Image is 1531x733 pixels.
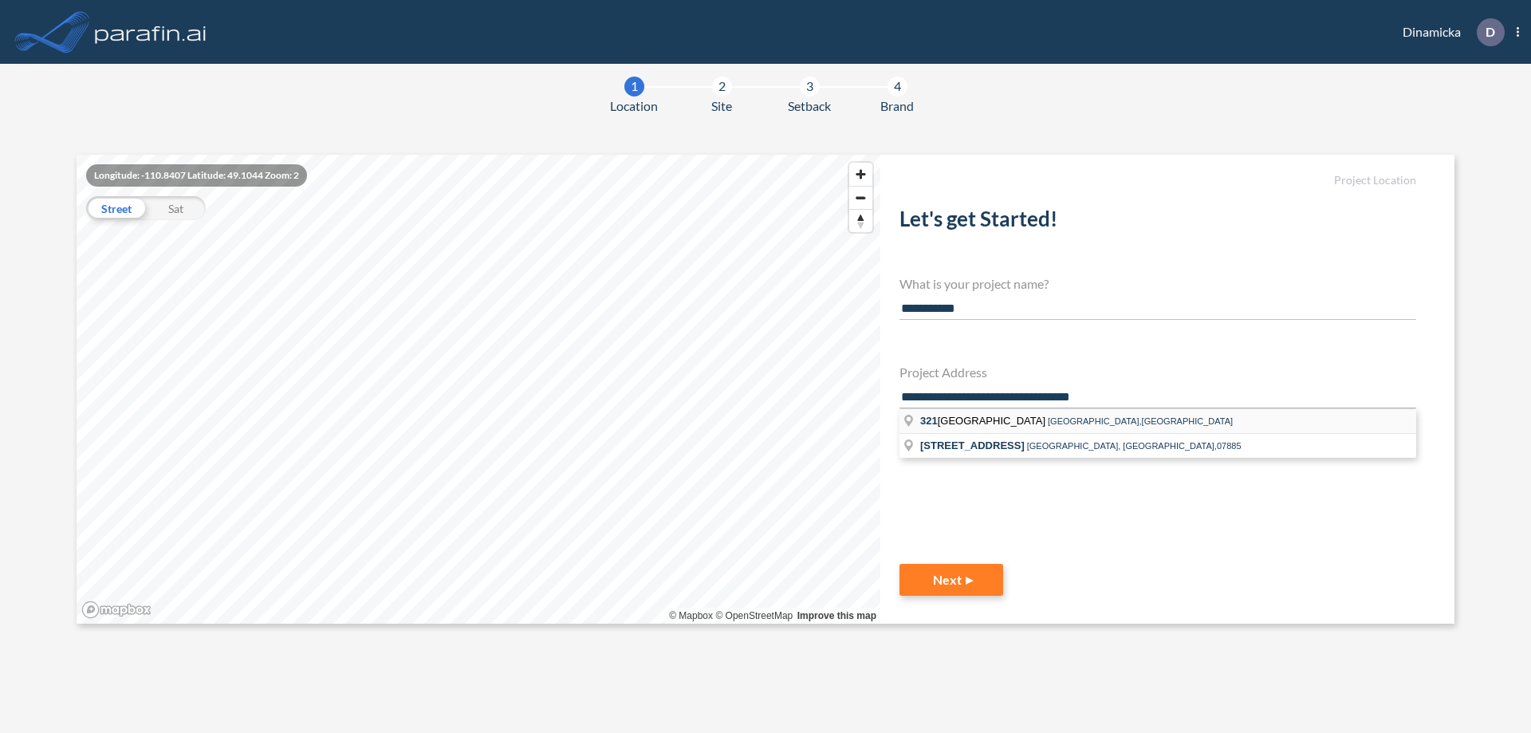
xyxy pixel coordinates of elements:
span: Zoom out [849,187,872,209]
a: Mapbox homepage [81,601,152,619]
h5: Project Location [899,174,1416,187]
span: Brand [880,97,914,116]
div: 2 [712,77,732,97]
div: Dinamicka [1379,18,1519,46]
span: [GEOGRAPHIC_DATA],[GEOGRAPHIC_DATA] [1048,416,1233,426]
div: Longitude: -110.8407 Latitude: 49.1044 Zoom: 2 [86,164,307,187]
span: [GEOGRAPHIC_DATA], [GEOGRAPHIC_DATA],07885 [1027,441,1242,451]
button: Zoom in [849,163,872,186]
span: Setback [788,97,831,116]
div: Street [86,196,146,220]
div: 4 [888,77,907,97]
span: Site [711,97,732,116]
h4: What is your project name? [899,276,1416,291]
a: Improve this map [797,610,876,621]
button: Next [899,564,1003,596]
span: Location [610,97,658,116]
h4: Project Address [899,365,1416,380]
div: Sat [146,196,206,220]
h2: Let's get Started! [899,207,1416,238]
div: 3 [800,77,820,97]
span: [GEOGRAPHIC_DATA] [920,415,1048,427]
button: Reset bearing to north [849,209,872,232]
span: Reset bearing to north [849,210,872,232]
p: D [1486,25,1495,39]
a: OpenStreetMap [715,610,793,621]
span: [STREET_ADDRESS] [920,439,1025,451]
button: Zoom out [849,186,872,209]
img: logo [92,16,210,48]
span: 321 [920,415,938,427]
div: 1 [624,77,644,97]
canvas: Map [77,155,880,624]
a: Mapbox [669,610,713,621]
